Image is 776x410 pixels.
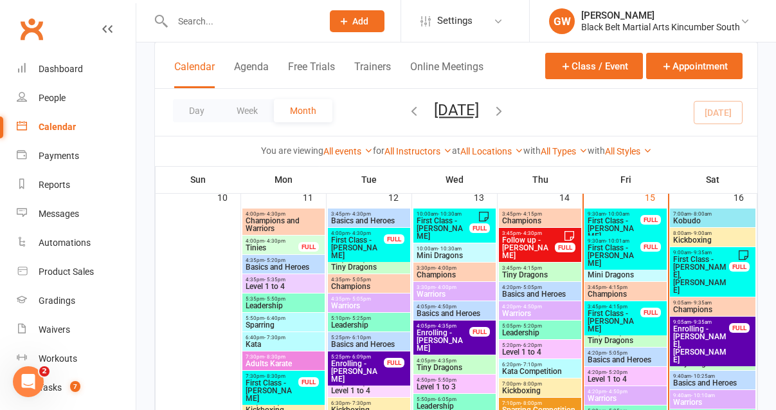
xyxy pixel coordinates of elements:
span: Basics and Heroes [330,340,408,348]
span: Basics and Heroes [501,290,579,298]
span: Basics and Heroes [416,310,493,317]
span: 3:45pm [501,211,579,217]
span: - 5:05pm [350,296,371,302]
a: Dashboard [17,55,136,84]
span: 5:10pm [330,315,408,321]
div: FULL [640,308,661,317]
span: Follow up - [PERSON_NAME] [501,236,555,259]
div: Workouts [39,353,77,364]
span: 10:00am [416,246,493,252]
span: 7:30pm [245,354,322,360]
span: 7:30pm [245,373,299,379]
span: - 8:00pm [521,400,542,406]
span: - 4:00pm [435,265,456,271]
span: Warriors [501,310,579,317]
a: Workouts [17,344,136,373]
span: Tinies [245,244,299,252]
span: - 4:15pm [606,284,627,290]
a: Product Sales [17,257,136,286]
span: - 6:10pm [350,335,371,340]
span: First Class - [PERSON_NAME] [587,310,641,333]
span: - 10:25am [691,373,715,379]
span: Add [352,16,368,26]
span: Basics and Heroes [672,379,753,387]
span: - 4:50pm [521,304,542,310]
button: [DATE] [434,101,479,119]
span: Warriors [672,398,753,406]
a: All Types [541,146,588,156]
span: - 4:30pm [350,230,371,236]
div: Product Sales [39,266,94,277]
a: Calendar [17,113,136,142]
span: 4:20pm [587,350,664,356]
div: FULL [555,243,575,252]
span: 9:05am [672,300,753,306]
span: 3:45pm [501,265,579,271]
span: - 4:30pm [521,230,542,236]
button: Agenda [234,61,269,88]
a: All Locations [460,146,523,156]
span: 7:00am [672,211,753,217]
span: 4:20pm [587,369,664,375]
a: Tasks 7 [17,373,136,402]
div: FULL [640,215,661,225]
div: FULL [298,242,319,252]
div: Tasks [39,382,62,393]
span: - 5:20pm [606,369,627,375]
span: - 6:05pm [435,396,456,402]
span: 6:20pm [501,362,579,368]
span: Level 1 to 4 [245,283,322,290]
a: Waivers [17,315,136,344]
span: - 4:30pm [264,238,285,244]
span: Sparring [245,321,322,329]
div: FULL [729,323,750,333]
div: Automations [39,238,91,248]
span: Basics and Heroes [587,356,664,364]
span: Champions [587,290,664,298]
div: 15 [645,186,668,207]
button: Online Meetings [410,61,483,88]
button: Add [330,10,384,32]
span: - 10:00am [606,211,629,217]
span: - 8:00am [691,211,712,217]
span: First Class - [PERSON_NAME], [PERSON_NAME] [672,256,730,294]
span: - 5:20pm [264,257,285,263]
span: 5:25pm [330,335,408,340]
span: 5:05pm [501,323,579,329]
span: Leadership [416,402,493,410]
span: 2 [39,366,50,377]
th: Wed [412,166,498,193]
iframe: Intercom live chat [13,366,44,397]
span: Leadership [330,321,408,329]
span: 6:30pm [330,400,408,406]
span: 4:05pm [416,304,493,310]
span: 4:05pm [416,323,470,329]
span: - 5:05pm [606,350,627,356]
span: - 10:30am [438,246,462,252]
strong: for [373,145,384,156]
span: 4:35pm [330,296,408,302]
span: - 5:50pm [435,377,456,383]
div: 16 [734,186,757,207]
span: Kickboxing [501,387,579,395]
span: First Class - [PERSON_NAME] [587,244,641,267]
span: - 7:10pm [521,362,542,368]
span: 6:40pm [245,335,322,340]
span: 9:30am [587,238,641,244]
span: - 10:10am [691,393,715,398]
span: - 4:35pm [435,323,456,329]
span: - 4:35pm [435,358,456,364]
div: 13 [474,186,497,207]
div: FULL [298,377,319,387]
strong: You are viewing [261,145,323,156]
button: Week [221,99,274,122]
span: 4:00pm [330,230,384,236]
th: Mon [241,166,327,193]
span: - 5:25pm [350,315,371,321]
span: Kobudo [672,217,753,225]
span: - 5:05pm [521,284,542,290]
th: Sun [156,166,241,193]
span: 7:10pm [501,400,579,406]
span: Tiny Dragons [416,364,493,371]
a: Automations [17,228,136,257]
